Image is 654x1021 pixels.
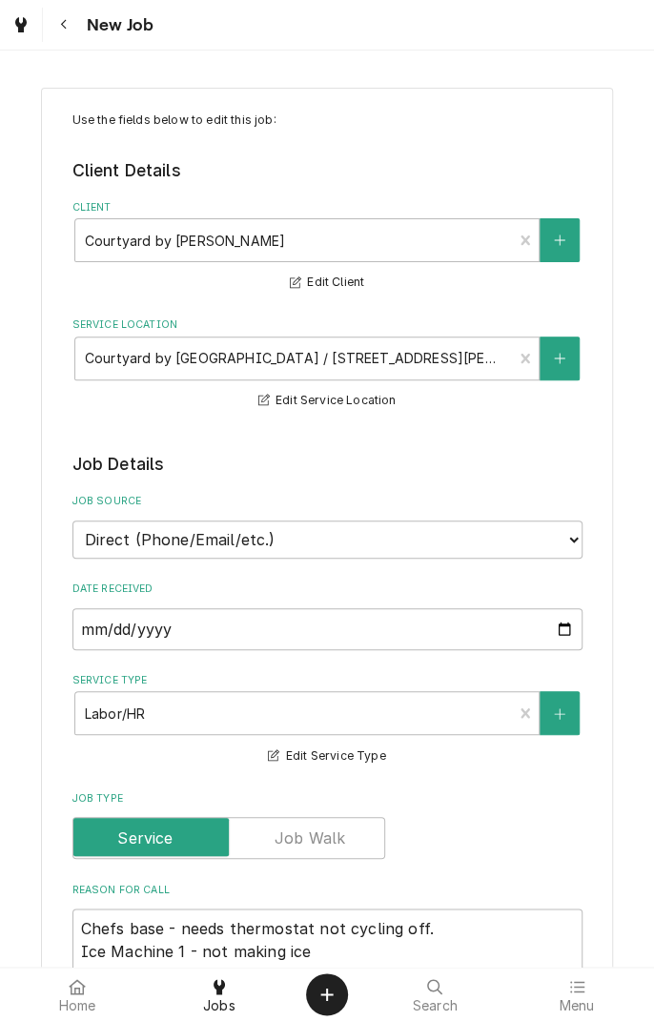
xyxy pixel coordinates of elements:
button: Edit Service Location [255,389,399,413]
legend: Client Details [72,158,582,183]
span: New Job [81,12,153,38]
textarea: Chefs base - needs thermostat not cycling off. Ice Machine 1 - not making ice Ice Machine 2 - not... [72,909,582,994]
legend: Job Details [72,452,582,477]
label: Client [72,200,582,215]
button: Navigate back [47,8,81,42]
div: Job Source [72,494,582,558]
div: Date Received [72,582,582,649]
a: Jobs [150,971,290,1017]
a: Home [8,971,148,1017]
label: Job Source [72,494,582,509]
div: Service Location [72,317,582,412]
div: Service Type [72,673,582,767]
span: Menu [559,998,594,1013]
label: Job Type [72,791,582,807]
svg: Create New Service [554,707,565,721]
button: Create New Client [540,218,580,262]
p: Use the fields below to edit this job: [72,112,582,129]
a: Search [365,971,505,1017]
button: Create Object [306,973,348,1015]
svg: Create New Client [554,234,565,247]
svg: Create New Location [554,352,565,365]
button: Edit Service Type [265,745,388,768]
a: Menu [507,971,647,1017]
button: Create New Location [540,337,580,380]
span: Search [413,998,458,1013]
label: Service Type [72,673,582,688]
button: Create New Service [540,691,580,735]
span: Jobs [203,998,235,1013]
input: yyyy-mm-dd [72,608,582,650]
span: Home [59,998,96,1013]
a: Go to Jobs [4,8,38,42]
div: Reason For Call [72,883,582,995]
label: Reason For Call [72,883,582,898]
div: Job Type [72,791,582,859]
button: Edit Client [287,271,367,295]
label: Date Received [72,582,582,597]
label: Service Location [72,317,582,333]
div: Client [72,200,582,295]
